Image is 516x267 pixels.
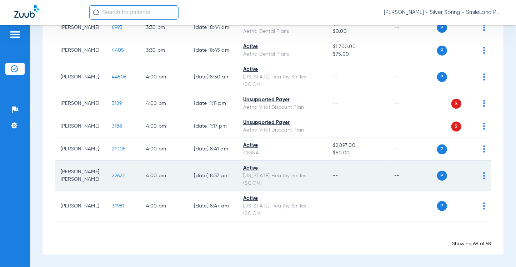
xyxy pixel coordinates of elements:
span: 44506 [112,75,127,79]
td: 3:30 PM [141,16,189,39]
td: [DATE] 8:37 AM [189,161,238,191]
span: 6993 [112,25,122,30]
td: 4:00 PM [141,62,189,92]
div: CIGNA [243,149,321,157]
div: Active [243,66,321,73]
td: [PERSON_NAME] [55,191,106,221]
span: $75.00 [333,51,383,58]
span: $2,897.00 [333,142,383,149]
img: group-dot-blue.svg [483,172,485,179]
div: Unsupported Payer [243,96,321,104]
span: -- [333,124,338,129]
img: hamburger-icon [9,30,21,39]
td: 4:00 PM [141,115,189,138]
div: Active [243,165,321,172]
span: $0.00 [333,28,383,35]
td: 4:00 PM [141,138,189,161]
img: Zuub Logo [14,5,39,18]
td: [DATE] 8:47 AM [189,191,238,221]
span: [PERSON_NAME] - Silver Spring - SmileLand PD [384,9,502,16]
img: group-dot-blue.svg [483,47,485,54]
span: Showing 68 of 68 [452,241,491,246]
span: P [437,201,447,211]
span: 39981 [112,204,125,209]
span: 3189 [112,101,122,106]
span: 21005 [112,147,126,152]
td: -- [389,39,437,62]
div: Aetna Vital Discount Plan [243,127,321,134]
div: Aetna Dental Plans [243,51,321,58]
img: group-dot-blue.svg [483,100,485,107]
td: [PERSON_NAME] [PERSON_NAME] [55,161,106,191]
td: -- [389,62,437,92]
td: -- [389,16,437,39]
img: group-dot-blue.svg [483,24,485,31]
td: 3:30 PM [141,39,189,62]
div: Active [243,43,321,51]
img: group-dot-blue.svg [483,73,485,81]
td: 4:00 PM [141,161,189,191]
img: group-dot-blue.svg [483,202,485,210]
span: P [437,144,447,154]
td: -- [389,161,437,191]
div: Unsupported Payer [243,119,321,127]
span: P [437,23,447,33]
img: group-dot-blue.svg [483,123,485,130]
td: 4:00 PM [141,191,189,221]
div: [US_STATE] Healthy Smiles (SCION) [243,172,321,187]
td: 4:00 PM [141,92,189,115]
td: [DATE] 1:17 PM [189,115,238,138]
span: 22622 [112,173,125,178]
span: $50.00 [333,149,383,157]
div: Active [243,195,321,202]
span: 3188 [112,124,122,129]
td: [PERSON_NAME] [55,62,106,92]
span: -- [333,75,338,79]
td: [DATE] 8:45 AM [189,39,238,62]
td: [PERSON_NAME] [55,39,106,62]
input: Search for patients [89,5,179,20]
div: [US_STATE] Healthy Smiles (SCION) [243,73,321,88]
td: [DATE] 1:11 PM [189,92,238,115]
span: -- [333,173,338,178]
img: Search Icon [93,9,99,16]
span: -- [333,204,338,209]
span: -- [333,101,338,106]
td: -- [389,92,437,115]
td: -- [389,115,437,138]
td: [PERSON_NAME] [55,16,106,39]
td: -- [389,191,437,221]
span: P [437,46,447,56]
td: [DATE] 8:44 AM [189,16,238,39]
span: P [437,171,447,181]
div: Aetna Vital Discount Plan [243,104,321,111]
div: Active [243,142,321,149]
td: [DATE] 8:50 AM [189,62,238,92]
td: -- [389,138,437,161]
span: S [451,122,461,132]
td: [DATE] 8:41 AM [189,138,238,161]
td: [PERSON_NAME] [55,92,106,115]
span: $1,700.00 [333,43,383,51]
span: S [451,99,461,109]
td: [PERSON_NAME] [55,138,106,161]
span: P [437,72,447,82]
div: [US_STATE] Healthy Smiles (SCION) [243,202,321,217]
span: 4405 [112,48,124,53]
img: group-dot-blue.svg [483,145,485,153]
div: Aetna Dental Plans [243,28,321,35]
td: [PERSON_NAME] [55,115,106,138]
